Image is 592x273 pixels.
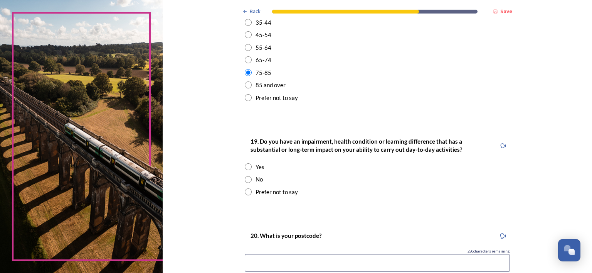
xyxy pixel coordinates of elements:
span: Back [250,8,261,15]
div: Prefer not to say [256,188,298,197]
div: 85 and over [256,81,286,90]
div: Prefer not to say [256,93,298,102]
div: 45-54 [256,31,271,39]
div: 35-44 [256,18,271,27]
span: 250 characters remaining [468,249,510,254]
strong: 20. What is your postcode? [251,232,321,239]
div: 75-85 [256,68,271,77]
div: 55-64 [256,43,271,52]
button: Open Chat [558,239,580,261]
strong: 19. Do you have an impairment, health condition or learning difference that has a substantial or ... [251,138,463,153]
div: No [256,175,263,184]
strong: Save [500,8,512,15]
div: Yes [256,163,264,171]
div: 65-74 [256,56,271,64]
